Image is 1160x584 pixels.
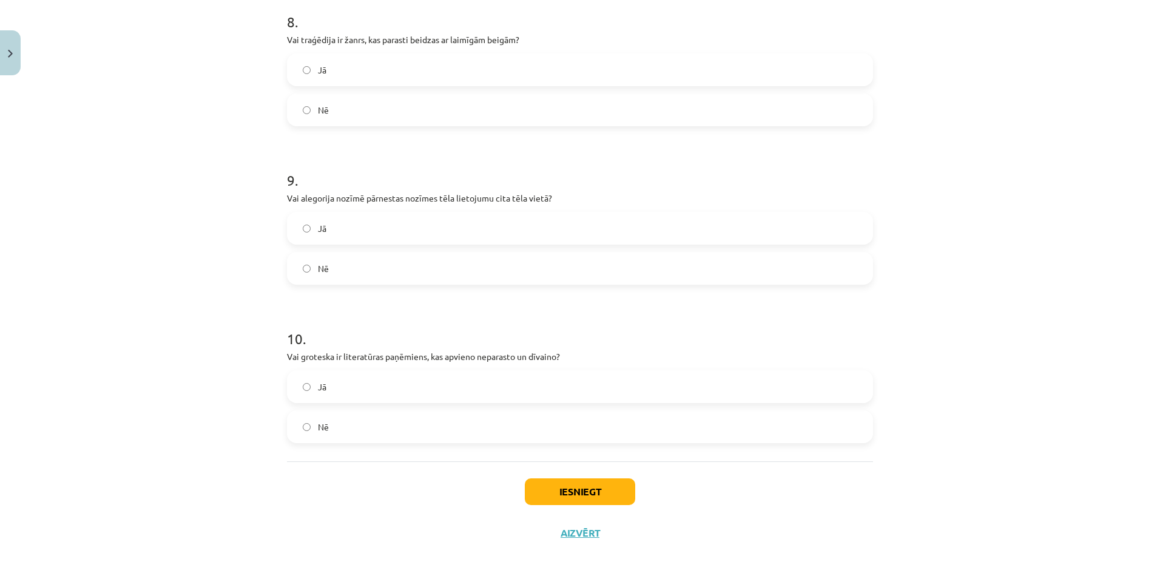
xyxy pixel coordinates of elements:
[303,225,311,233] input: Jā
[303,66,311,74] input: Jā
[287,309,873,347] h1: 10 .
[318,421,329,433] span: Nē
[303,106,311,114] input: Nē
[318,104,329,117] span: Nē
[287,350,873,363] p: Vai groteska ir literatūras paņēmiens, kas apvieno neparasto un dīvaino?
[287,192,873,205] p: Vai alegorija nozīmē pārnestas nozīmes tēla lietojumu cita tēla vietā?
[287,151,873,188] h1: 9 .
[287,33,873,46] p: Vai traģēdija ir žanrs, kas parasti beidzas ar laimīgām beigām?
[318,262,329,275] span: Nē
[557,527,603,539] button: Aizvērt
[525,478,635,505] button: Iesniegt
[318,222,326,235] span: Jā
[318,381,326,393] span: Jā
[303,265,311,273] input: Nē
[303,383,311,391] input: Jā
[8,50,13,58] img: icon-close-lesson-0947bae3869378f0d4975bcd49f059093ad1ed9edebbc8119c70593378902aed.svg
[318,64,326,76] span: Jā
[303,423,311,431] input: Nē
